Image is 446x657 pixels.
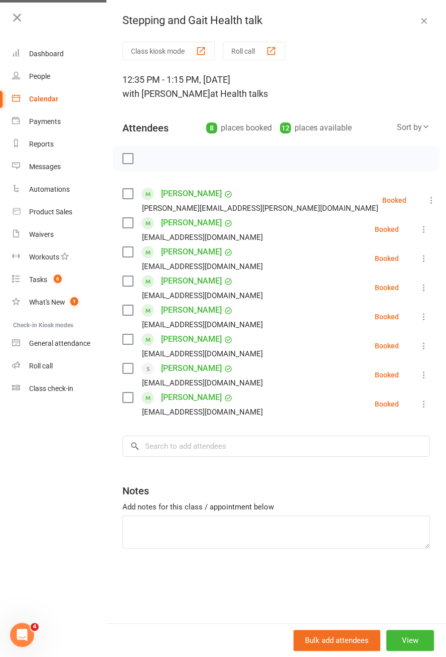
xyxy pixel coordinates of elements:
div: People [29,72,50,80]
a: Reports [12,133,107,156]
span: with [PERSON_NAME] [122,88,210,99]
div: Booked [382,197,406,204]
div: [PERSON_NAME][EMAIL_ADDRESS][PERSON_NAME][DOMAIN_NAME] [142,202,378,215]
a: Dashboard [12,43,107,65]
div: General attendance [29,339,90,347]
span: 4 [31,623,39,631]
a: Roll call [12,355,107,377]
div: Booked [375,371,399,378]
div: Messages [29,163,61,171]
div: Tasks [29,276,47,284]
a: [PERSON_NAME] [161,389,222,406]
div: [EMAIL_ADDRESS][DOMAIN_NAME] [142,347,263,360]
div: [EMAIL_ADDRESS][DOMAIN_NAME] [142,376,263,389]
button: Bulk add attendees [293,630,380,651]
div: Stepping and Gait Health talk [106,14,446,27]
div: 12:35 PM - 1:15 PM, [DATE] [122,73,430,101]
div: Attendees [122,121,169,135]
div: places booked [206,121,272,135]
div: [EMAIL_ADDRESS][DOMAIN_NAME] [142,289,263,302]
button: Class kiosk mode [122,42,215,60]
a: What's New1 [12,291,107,314]
div: [EMAIL_ADDRESS][DOMAIN_NAME] [142,318,263,331]
a: [PERSON_NAME] [161,302,222,318]
iframe: Intercom live chat [10,623,34,647]
div: Automations [29,185,70,193]
div: Workouts [29,253,59,261]
span: 1 [70,297,78,306]
a: [PERSON_NAME] [161,215,222,231]
div: Reports [29,140,54,148]
div: Booked [375,226,399,233]
a: [PERSON_NAME] [161,244,222,260]
div: [EMAIL_ADDRESS][DOMAIN_NAME] [142,231,263,244]
div: Sort by [397,121,430,134]
a: [PERSON_NAME] [161,186,222,202]
a: People [12,65,107,88]
a: Workouts [12,246,107,269]
div: Booked [375,255,399,262]
a: Tasks 6 [12,269,107,291]
div: Waivers [29,230,54,238]
div: Product Sales [29,208,72,216]
a: [PERSON_NAME] [161,331,222,347]
div: [EMAIL_ADDRESS][DOMAIN_NAME] [142,406,263,419]
div: 12 [280,122,291,134]
span: 6 [54,275,62,283]
a: General attendance kiosk mode [12,332,107,355]
div: Booked [375,342,399,349]
input: Search to add attendees [122,436,430,457]
a: Product Sales [12,201,107,223]
div: [EMAIL_ADDRESS][DOMAIN_NAME] [142,260,263,273]
a: Messages [12,156,107,178]
div: 8 [206,122,217,134]
a: [PERSON_NAME] [161,273,222,289]
div: Booked [375,313,399,320]
a: Calendar [12,88,107,110]
div: Add notes for this class / appointment below [122,501,430,513]
span: at Health talks [210,88,268,99]
div: Booked [375,284,399,291]
a: Waivers [12,223,107,246]
div: Payments [29,117,61,125]
div: Booked [375,401,399,408]
div: Calendar [29,95,58,103]
div: What's New [29,298,65,306]
button: Roll call [223,42,285,60]
button: View [386,630,434,651]
a: Payments [12,110,107,133]
a: [PERSON_NAME] [161,360,222,376]
a: Class kiosk mode [12,377,107,400]
a: Automations [12,178,107,201]
div: Class check-in [29,384,73,392]
div: places available [280,121,352,135]
div: Roll call [29,362,53,370]
div: Dashboard [29,50,64,58]
div: Notes [122,484,149,498]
